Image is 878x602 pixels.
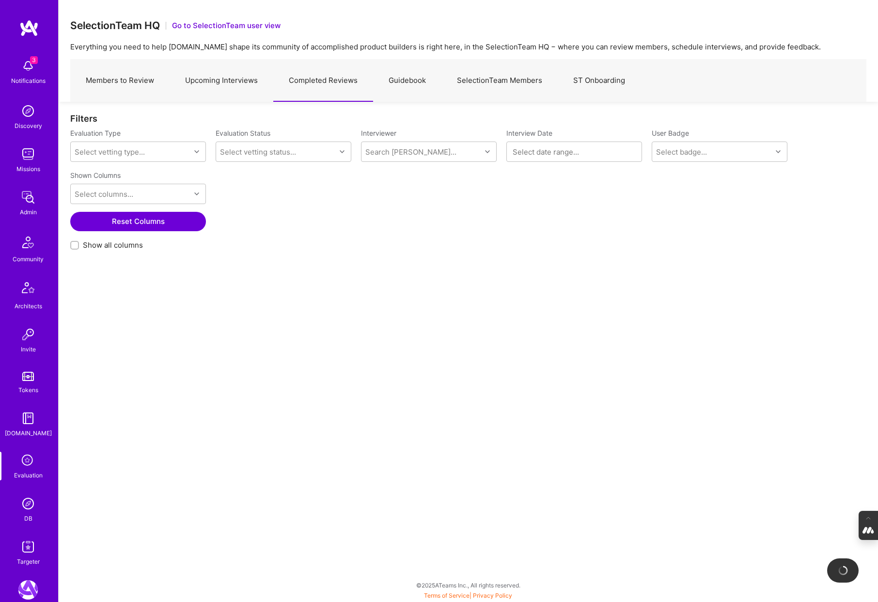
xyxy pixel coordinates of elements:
div: Missions [16,164,40,174]
div: Select vetting type... [75,147,145,157]
div: Invite [21,344,36,354]
img: logo [19,19,39,37]
div: Search [PERSON_NAME]... [365,147,456,157]
div: Select vetting status... [220,147,296,157]
img: A.Team: Leading A.Team's Marketing & DemandGen [18,580,38,600]
div: Select badge... [656,147,707,157]
img: loading [836,564,849,577]
img: guide book [18,409,38,428]
a: ST Onboarding [558,60,641,102]
span: 3 [30,56,38,64]
div: © 2025 ATeams Inc., All rights reserved. [58,573,878,597]
i: icon Chevron [194,191,199,196]
i: icon Chevron [340,149,345,154]
a: A.Team: Leading A.Team's Marketing & DemandGen [16,580,40,600]
div: Discovery [15,121,42,131]
a: SelectionTeam Members [441,60,558,102]
div: Admin [20,207,37,217]
img: Admin Search [18,494,38,513]
i: icon Chevron [776,149,781,154]
img: Invite [18,325,38,344]
label: Shown Columns [70,171,121,180]
img: admin teamwork [18,188,38,207]
div: Notifications [11,76,46,86]
img: teamwork [18,144,38,164]
div: DB [24,513,32,523]
img: Architects [16,278,40,301]
span: | [424,592,512,599]
a: Terms of Service [424,592,470,599]
a: Privacy Policy [473,592,512,599]
div: Targeter [17,556,40,567]
div: Select columns... [75,189,133,199]
img: discovery [18,101,38,121]
div: Tokens [18,385,38,395]
img: Community [16,231,40,254]
img: Skill Targeter [18,537,38,556]
label: Evaluation Type [70,128,121,138]
i: icon Chevron [194,149,199,154]
i: icon SelectionTeam [19,452,37,470]
i: icon Chevron [485,149,490,154]
h3: SelectionTeam HQ [70,19,160,32]
label: User Badge [652,128,689,138]
button: Reset Columns [70,212,206,231]
a: Guidebook [373,60,441,102]
div: Architects [15,301,42,311]
label: Interviewer [361,128,497,138]
img: tokens [22,372,34,381]
span: Show all columns [83,240,143,250]
img: bell [18,56,38,76]
label: Evaluation Status [216,128,270,138]
button: Go to SelectionTeam user view [172,20,281,31]
p: Everything you need to help [DOMAIN_NAME] shape its community of accomplished product builders is... [70,42,866,52]
a: Members to Review [70,60,170,102]
a: Upcoming Interviews [170,60,273,102]
input: Select date range... [513,147,636,157]
div: Community [13,254,44,264]
div: Evaluation [14,470,43,480]
label: Interview Date [506,128,642,138]
div: Filters [70,113,866,124]
a: Completed Reviews [273,60,373,102]
div: [DOMAIN_NAME] [5,428,52,438]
